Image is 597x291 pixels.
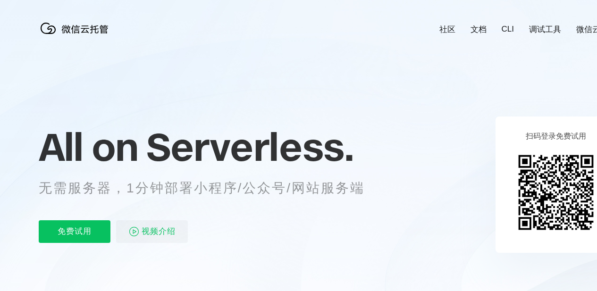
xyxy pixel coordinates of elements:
p: 免费试用 [39,220,110,243]
span: 视频介绍 [142,220,176,243]
a: 微信云托管 [39,31,114,39]
a: 文档 [471,24,487,35]
a: CLI [502,25,514,34]
p: 扫码登录免费试用 [526,132,586,141]
span: All on [39,123,137,170]
a: 社区 [439,24,455,35]
img: video_play.svg [128,226,140,237]
p: 无需服务器，1分钟部署小程序/公众号/网站服务端 [39,179,382,198]
span: Serverless. [146,123,353,170]
a: 调试工具 [529,24,561,35]
img: 微信云托管 [39,19,114,38]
